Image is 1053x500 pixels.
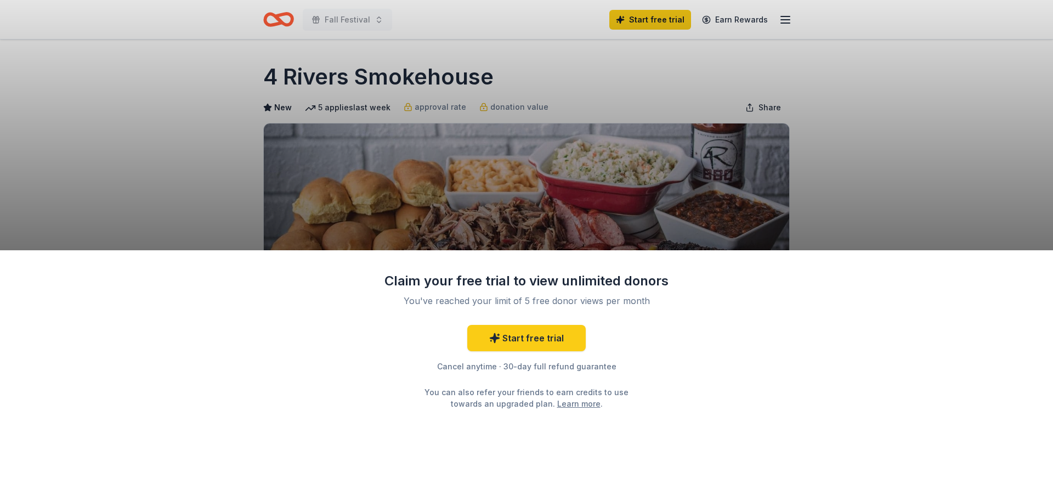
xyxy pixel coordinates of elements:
[397,294,656,307] div: You've reached your limit of 5 free donor views per month
[384,272,669,290] div: Claim your free trial to view unlimited donors
[467,325,586,351] a: Start free trial
[415,386,638,409] div: You can also refer your friends to earn credits to use towards an upgraded plan. .
[384,360,669,373] div: Cancel anytime · 30-day full refund guarantee
[557,398,601,409] a: Learn more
